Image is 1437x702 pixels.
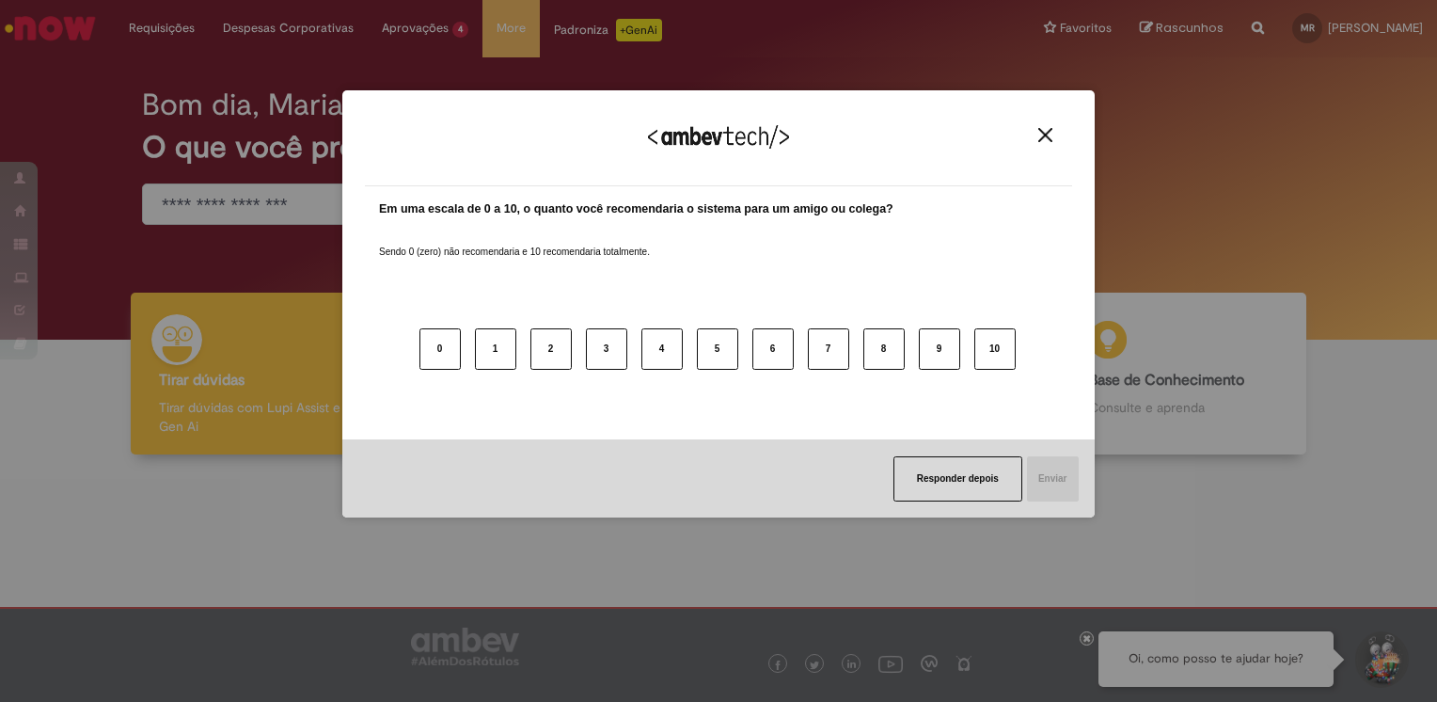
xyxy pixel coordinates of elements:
label: Em uma escala de 0 a 10, o quanto você recomendaria o sistema para um amigo ou colega? [379,200,893,218]
button: Responder depois [893,456,1022,502]
button: Close [1033,127,1058,143]
button: 1 [475,328,516,370]
img: Close [1038,128,1052,142]
label: Sendo 0 (zero) não recomendaria e 10 recomendaria totalmente. [379,223,650,259]
button: 8 [863,328,905,370]
button: 5 [697,328,738,370]
button: 3 [586,328,627,370]
button: 10 [974,328,1016,370]
img: Logo Ambevtech [648,125,789,149]
button: 2 [530,328,572,370]
button: 6 [752,328,794,370]
button: 7 [808,328,849,370]
button: 4 [641,328,683,370]
button: 9 [919,328,960,370]
button: 0 [419,328,461,370]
